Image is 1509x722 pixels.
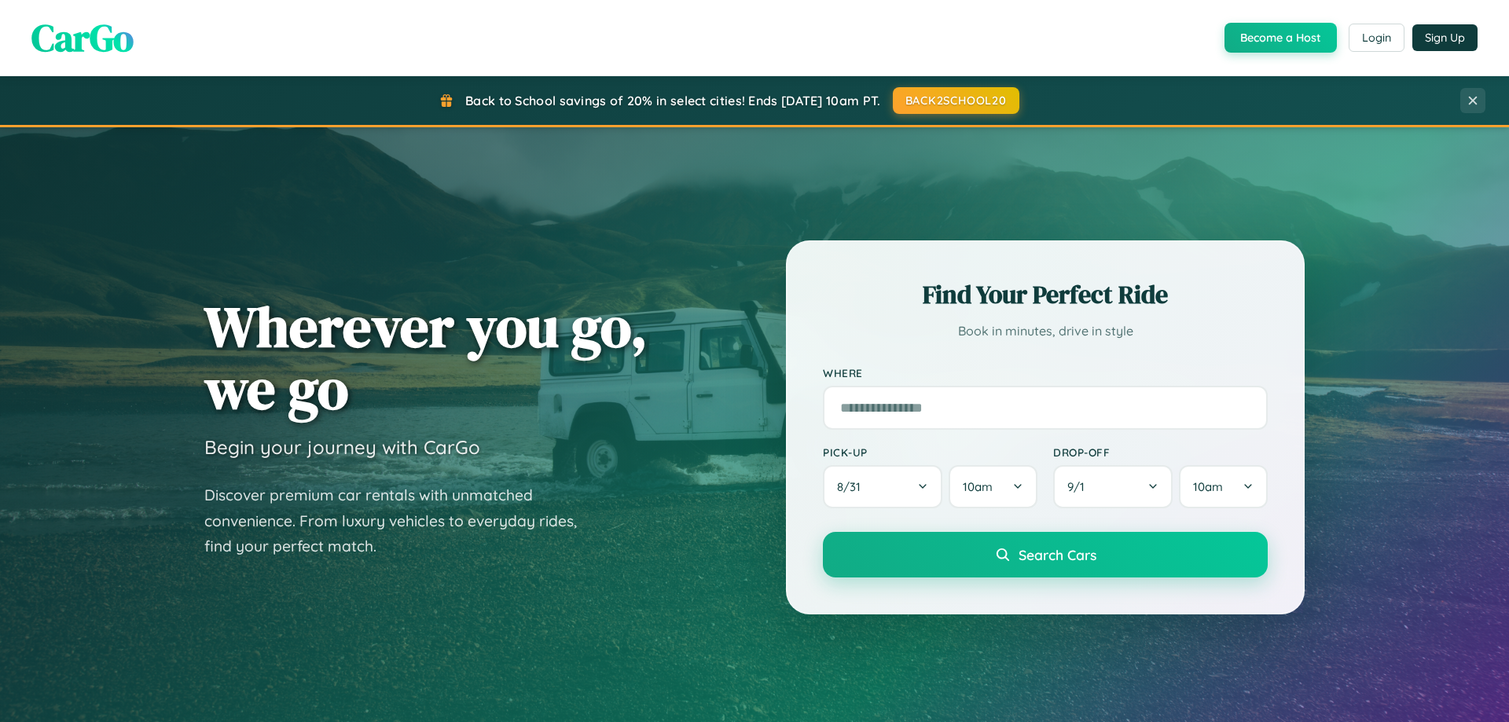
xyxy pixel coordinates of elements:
span: CarGo [31,12,134,64]
button: Become a Host [1224,23,1337,53]
button: BACK2SCHOOL20 [893,87,1019,114]
label: Drop-off [1053,445,1268,459]
span: Search Cars [1019,546,1096,563]
button: 8/31 [823,465,942,508]
span: 8 / 31 [837,479,868,494]
button: Search Cars [823,532,1268,577]
label: Pick-up [823,445,1037,459]
span: 10am [1193,479,1223,494]
h1: Wherever you go, we go [204,295,648,420]
span: 9 / 1 [1067,479,1092,494]
span: 10am [963,479,993,494]
button: 10am [1179,465,1268,508]
button: Sign Up [1412,24,1478,51]
h3: Begin your journey with CarGo [204,435,480,459]
label: Where [823,366,1268,379]
h2: Find Your Perfect Ride [823,277,1268,312]
button: Login [1349,24,1404,52]
p: Discover premium car rentals with unmatched convenience. From luxury vehicles to everyday rides, ... [204,482,597,559]
span: Back to School savings of 20% in select cities! Ends [DATE] 10am PT. [465,93,880,108]
p: Book in minutes, drive in style [823,320,1268,343]
button: 10am [949,465,1037,508]
button: 9/1 [1053,465,1173,508]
